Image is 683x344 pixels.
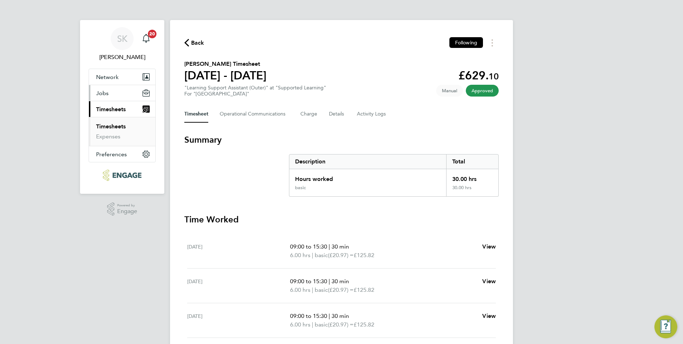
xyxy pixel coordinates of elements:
span: Engage [117,208,137,215]
a: Expenses [96,133,120,140]
button: Operational Communications [220,105,289,123]
a: SK[PERSON_NAME] [89,27,156,62]
h1: [DATE] - [DATE] [184,68,266,83]
div: Total [446,154,498,169]
span: £125.82 [354,321,374,328]
div: Timesheets [89,117,155,146]
span: (£20.97) = [328,321,354,328]
h3: Time Worked [184,214,499,225]
a: Go to home page [89,169,156,181]
span: 09:00 to 15:30 [290,243,327,250]
span: Timesheets [96,106,126,113]
span: basic [315,251,328,260]
span: Sheeba Kurian [89,53,156,62]
div: For "[GEOGRAPHIC_DATA]" [184,91,326,97]
span: View [482,313,496,319]
div: Summary [289,154,499,197]
span: 6.00 hrs [290,252,310,259]
button: Charge [300,105,318,123]
button: Network [89,69,155,85]
div: "Learning Support Assistant (Outer)" at "Supported Learning" [184,85,326,97]
nav: Main navigation [80,20,164,194]
button: Engage Resource Center [654,315,677,338]
span: 30 min [331,243,349,250]
button: Details [329,105,345,123]
img: ncclondon-logo-retina.png [103,169,141,181]
button: Timesheet [184,105,208,123]
h3: Summary [184,134,499,146]
div: Description [289,154,446,169]
span: 20 [148,30,156,38]
span: (£20.97) = [328,286,354,293]
span: 10 [489,71,499,82]
button: Timesheets Menu [486,37,499,48]
span: Preferences [96,151,127,158]
span: £125.82 [354,252,374,259]
button: Preferences [89,146,155,162]
button: Back [184,38,204,47]
span: | [312,286,313,293]
span: This timesheet has been approved. [466,85,499,97]
span: View [482,278,496,285]
button: Jobs [89,85,155,101]
span: Jobs [96,90,109,97]
button: Timesheets [89,101,155,117]
span: 09:00 to 15:30 [290,313,327,319]
div: 30.00 hrs [446,185,498,196]
button: Following [449,37,483,48]
span: | [312,252,313,259]
span: 6.00 hrs [290,286,310,293]
div: [DATE] [187,242,290,260]
span: basic [315,286,328,294]
span: This timesheet was manually created. [436,85,463,97]
span: (£20.97) = [328,252,354,259]
a: Powered byEngage [107,202,138,216]
a: 20 [139,27,153,50]
div: basic [295,185,306,191]
span: Network [96,74,119,80]
app-decimal: £629. [458,69,499,82]
span: | [312,321,313,328]
span: 09:00 to 15:30 [290,278,327,285]
a: View [482,312,496,320]
span: 6.00 hrs [290,321,310,328]
span: | [329,278,330,285]
span: | [329,313,330,319]
a: Timesheets [96,123,126,130]
span: SK [117,34,128,43]
span: 30 min [331,313,349,319]
div: [DATE] [187,277,290,294]
span: £125.82 [354,286,374,293]
span: | [329,243,330,250]
span: 30 min [331,278,349,285]
span: View [482,243,496,250]
div: 30.00 hrs [446,169,498,185]
a: View [482,242,496,251]
span: Back [191,39,204,47]
h2: [PERSON_NAME] Timesheet [184,60,266,68]
span: Following [455,39,477,46]
span: Powered by [117,202,137,208]
a: View [482,277,496,286]
button: Activity Logs [357,105,387,123]
div: Hours worked [289,169,446,185]
div: [DATE] [187,312,290,329]
span: basic [315,320,328,329]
